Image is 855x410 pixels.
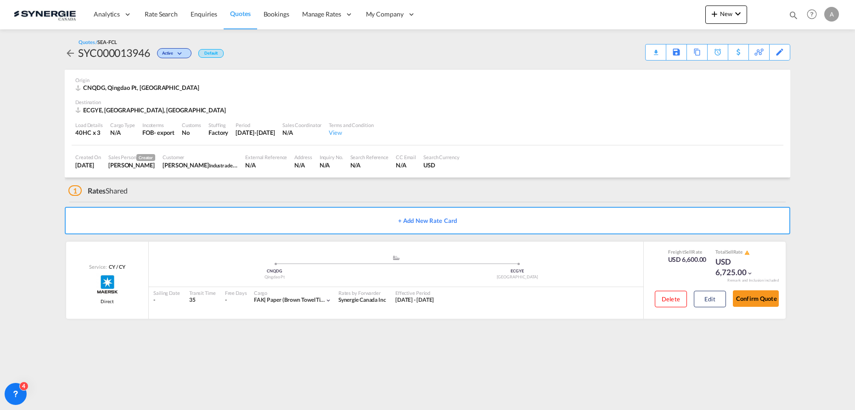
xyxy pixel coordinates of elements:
span: Active [162,50,175,59]
span: Industrade Pulp and Paper Inc. [209,161,275,169]
span: New [709,10,743,17]
span: Synergie Canada Inc [338,296,386,303]
div: USD [423,161,460,169]
div: A [824,7,839,22]
div: Freight Rate [668,249,707,255]
div: Ericka Ponce [163,161,238,169]
div: Save As Template [666,44,686,60]
span: Sell [684,249,692,255]
div: Destination [75,99,780,105]
button: icon-plus 400-fgNewicon-chevron-down [705,6,747,24]
div: USD 6,725.00 [715,256,761,278]
span: Enquiries [191,10,217,18]
div: Shared [68,186,128,196]
div: N/A [282,128,321,137]
iframe: Chat [7,362,39,396]
span: My Company [366,10,404,19]
div: Transit Time [189,289,216,296]
div: Total Rate [715,249,761,256]
div: Factory Stuffing [208,128,228,137]
div: ECGYE [396,268,639,274]
div: Terms and Condition [329,122,373,128]
button: Confirm Quote [733,290,779,307]
div: N/A [245,161,287,169]
div: [GEOGRAPHIC_DATA] [396,274,639,280]
div: Qingdao Pt [153,274,396,280]
img: 1f56c880d42311ef80fc7dca854c8e59.png [14,4,76,25]
div: Address [294,154,312,161]
div: - [225,296,227,304]
span: Bookings [264,10,289,18]
div: 7 Sep 2025 [236,128,275,137]
md-icon: icon-download [650,46,661,53]
div: Sales Coordinator [282,122,321,128]
div: Help [804,6,824,23]
div: Rates by Forwarder [338,289,386,296]
span: Creator [136,154,155,161]
img: MAERSK LINE [96,273,119,296]
div: Synergie Canada Inc [338,296,386,304]
md-icon: icon-plus 400-fg [709,8,720,19]
div: Adriana Groposila [108,161,155,169]
span: Analytics [94,10,120,19]
md-icon: icon-magnify [788,10,799,20]
span: Direct [101,298,113,305]
div: icon-magnify [788,10,799,24]
div: CC Email [396,154,416,161]
div: 8 Aug 2025 [75,161,101,169]
div: USD 6,600.00 [668,255,707,264]
span: Manage Rates [302,10,341,19]
div: N/A [320,161,343,169]
div: Sales Person [108,154,155,161]
button: + Add New Rate Card [65,207,790,234]
div: icon-arrow-left [65,45,78,60]
div: CNQDG [153,268,396,274]
div: No [182,128,201,137]
div: Origin [75,77,780,83]
div: Inquiry No. [320,154,343,161]
div: SYC000013946 [78,45,150,60]
div: Customs [182,122,201,128]
span: Sell [726,249,733,255]
div: Customer [163,154,238,161]
div: Effective Period [395,289,434,296]
div: N/A [396,161,416,169]
button: Edit [694,291,726,307]
span: Help [804,6,820,22]
div: Stuffing [208,122,228,128]
div: Change Status Here [157,48,191,58]
div: Change Status Here [150,45,194,60]
div: Cargo Type [110,122,135,128]
button: Delete [655,291,687,307]
div: Quote PDF is not available at this time [650,44,661,53]
button: icon-alert [743,249,750,256]
span: | [264,296,266,303]
span: Rates [88,186,106,195]
div: Cargo [254,289,332,296]
div: 35 [189,296,216,304]
md-icon: assets/icons/custom/ship-fill.svg [391,255,402,260]
span: Rate Search [145,10,178,18]
md-icon: icon-chevron-down [747,270,753,277]
div: Remark and Inclusion included [720,278,786,283]
div: - [153,296,180,304]
div: Default [198,49,224,58]
div: Incoterms [142,122,174,128]
div: - export [154,128,174,137]
span: Service: [89,263,107,270]
div: ECGYE, Guayaquil, Asia Pacific [75,106,228,114]
div: CNQDG, Qingdao Pt, Americas [75,83,201,92]
div: 24 Jul 2025 - 07 Sep 2025 [395,296,434,304]
div: Search Currency [423,154,460,161]
div: Quotes /SEA-FCL [79,39,117,45]
div: Period [236,122,275,128]
div: FOB [142,128,154,137]
span: [DATE] - [DATE] [395,296,434,303]
md-icon: icon-chevron-down [325,297,332,304]
div: 40HC x 3 [75,128,103,137]
div: Created On [75,154,101,161]
div: N/A [110,128,135,137]
div: External Reference [245,154,287,161]
div: View [329,128,373,137]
